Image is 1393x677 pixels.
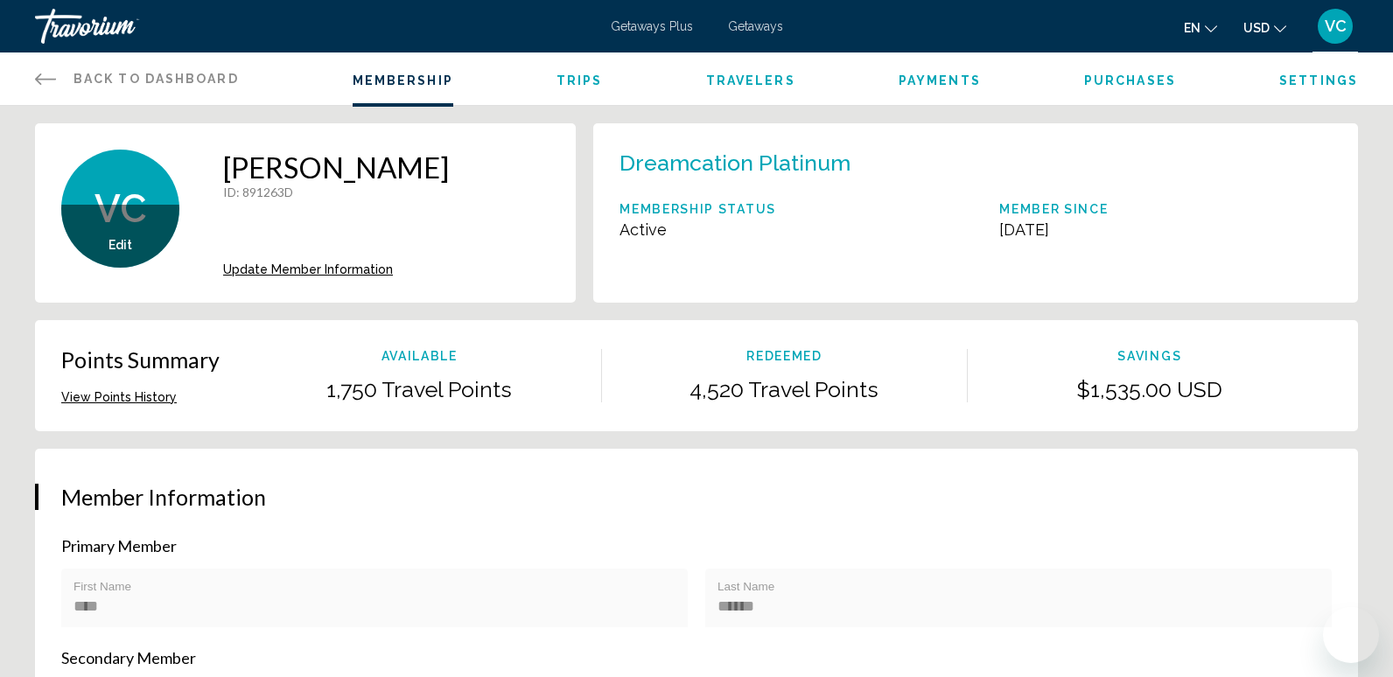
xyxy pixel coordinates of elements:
iframe: Button to launch messaging window [1323,607,1379,663]
a: Travorium [35,9,593,44]
p: Savings [968,349,1332,363]
span: VC [94,186,147,232]
button: User Menu [1312,8,1358,45]
a: Trips [556,73,603,87]
p: Available [237,349,601,363]
span: VC [1325,17,1347,35]
button: Change currency [1243,15,1286,40]
p: $1,535.00 USD [968,376,1332,402]
button: Edit [108,237,132,253]
button: Change language [1184,15,1217,40]
p: Membership Status [619,202,776,216]
p: Primary Member [61,536,1332,555]
a: Update Member Information [223,262,449,276]
a: Getaways Plus [611,19,693,33]
a: Travelers [706,73,795,87]
p: Member Since [999,202,1108,216]
h3: Member Information [61,484,1332,510]
a: Back to Dashboard [35,52,239,105]
button: View Points History [61,389,177,405]
a: Getaways [728,19,783,33]
a: Payments [899,73,981,87]
p: 1,750 Travel Points [237,376,601,402]
p: Dreamcation Platinum [619,150,850,176]
p: [DATE] [999,220,1108,239]
p: Active [619,220,776,239]
a: Settings [1279,73,1358,87]
span: ID [223,185,236,199]
p: Redeemed [602,349,966,363]
p: Secondary Member [61,648,1332,667]
a: Purchases [1084,73,1176,87]
p: 4,520 Travel Points [602,376,966,402]
a: Membership [353,73,453,87]
span: Edit [108,238,132,252]
p: Points Summary [61,346,220,373]
h1: [PERSON_NAME] [223,150,449,185]
span: en [1184,21,1200,35]
span: Update Member Information [223,262,393,276]
span: USD [1243,21,1270,35]
p: : 891263D [223,185,449,199]
span: Back to Dashboard [73,72,239,86]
